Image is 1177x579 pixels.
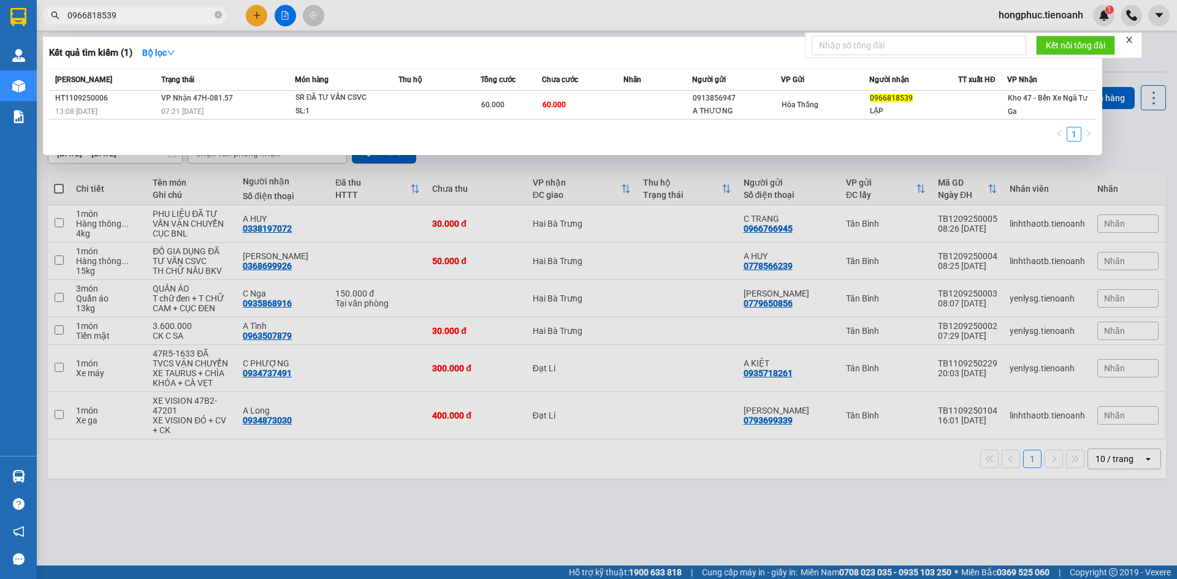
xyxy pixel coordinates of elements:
button: left [1052,127,1067,142]
span: Trạng thái [161,75,194,84]
li: Previous Page [1052,127,1067,142]
div: LẬP [870,105,958,118]
span: Thu hộ [398,75,422,84]
span: 0966818539 [870,94,913,102]
img: warehouse-icon [12,470,25,483]
span: close [1125,36,1133,44]
span: TT xuất HĐ [958,75,996,84]
span: left [1056,130,1063,137]
span: notification [13,526,25,537]
span: VP Nhận [1007,75,1037,84]
span: Món hàng [295,75,329,84]
span: search [51,11,59,20]
div: 0913856947 [693,92,780,105]
span: message [13,553,25,565]
input: Tìm tên, số ĐT hoặc mã đơn [67,9,212,22]
button: Bộ lọcdown [132,43,185,62]
span: 07:21 [DATE] [161,107,204,116]
span: VP Gửi [781,75,804,84]
li: 1 [1067,127,1081,142]
span: Người gửi [692,75,726,84]
h3: Kết quả tìm kiếm ( 1 ) [49,47,132,59]
span: Người nhận [869,75,909,84]
div: A THƯƠNG [693,105,780,118]
button: Kết nối tổng đài [1036,36,1115,55]
span: 60.000 [543,100,566,109]
span: VP Nhận 47H-081.57 [161,94,233,102]
a: 1 [1067,127,1081,141]
input: Nhập số tổng đài [812,36,1026,55]
div: SL: 1 [295,105,387,118]
img: warehouse-icon [12,80,25,93]
strong: Bộ lọc [142,48,175,58]
button: right [1081,127,1096,142]
div: HT1109250006 [55,92,158,105]
span: [PERSON_NAME] [55,75,112,84]
span: close-circle [215,10,222,21]
div: SR ĐÃ TƯ VẤN CSVC [295,91,387,105]
img: solution-icon [12,110,25,123]
li: Next Page [1081,127,1096,142]
span: close-circle [215,11,222,18]
span: Hòa Thắng [782,100,818,109]
img: logo-vxr [10,8,26,26]
span: Kết nối tổng đài [1046,39,1105,52]
span: question-circle [13,498,25,510]
span: right [1085,130,1092,137]
span: down [167,48,175,57]
img: warehouse-icon [12,49,25,62]
span: 60.000 [481,100,505,109]
span: Kho 47 - Bến Xe Ngã Tư Ga [1008,94,1087,116]
span: Nhãn [623,75,641,84]
span: 13:08 [DATE] [55,107,97,116]
span: Chưa cước [542,75,578,84]
span: Tổng cước [481,75,516,84]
